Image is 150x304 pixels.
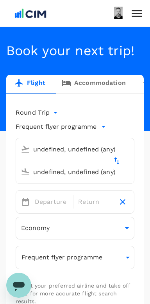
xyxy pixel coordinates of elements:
a: Flight [6,75,54,94]
p: Departure [35,197,68,207]
p: Frequent flyer programme [16,122,96,131]
div: Economy [16,218,134,238]
button: Open [129,148,130,150]
img: CIM ENVIRONMENTAL PTY LTD [12,5,48,22]
a: Accommodation [54,75,134,94]
button: Open [129,171,130,173]
input: Depart from [18,143,118,155]
button: Frequent flyer programme [16,122,106,131]
button: Frequent flyer programme [16,246,134,269]
button: delete [107,151,126,170]
p: Frequent flyer programme [21,253,102,262]
p: Return [78,197,112,207]
iframe: Button to launch messaging window [6,273,31,298]
h4: Book your next trip! [6,43,144,59]
img: Mark Ryan [111,5,127,22]
div: Round Trip [16,106,59,119]
input: Going to [18,166,118,178]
